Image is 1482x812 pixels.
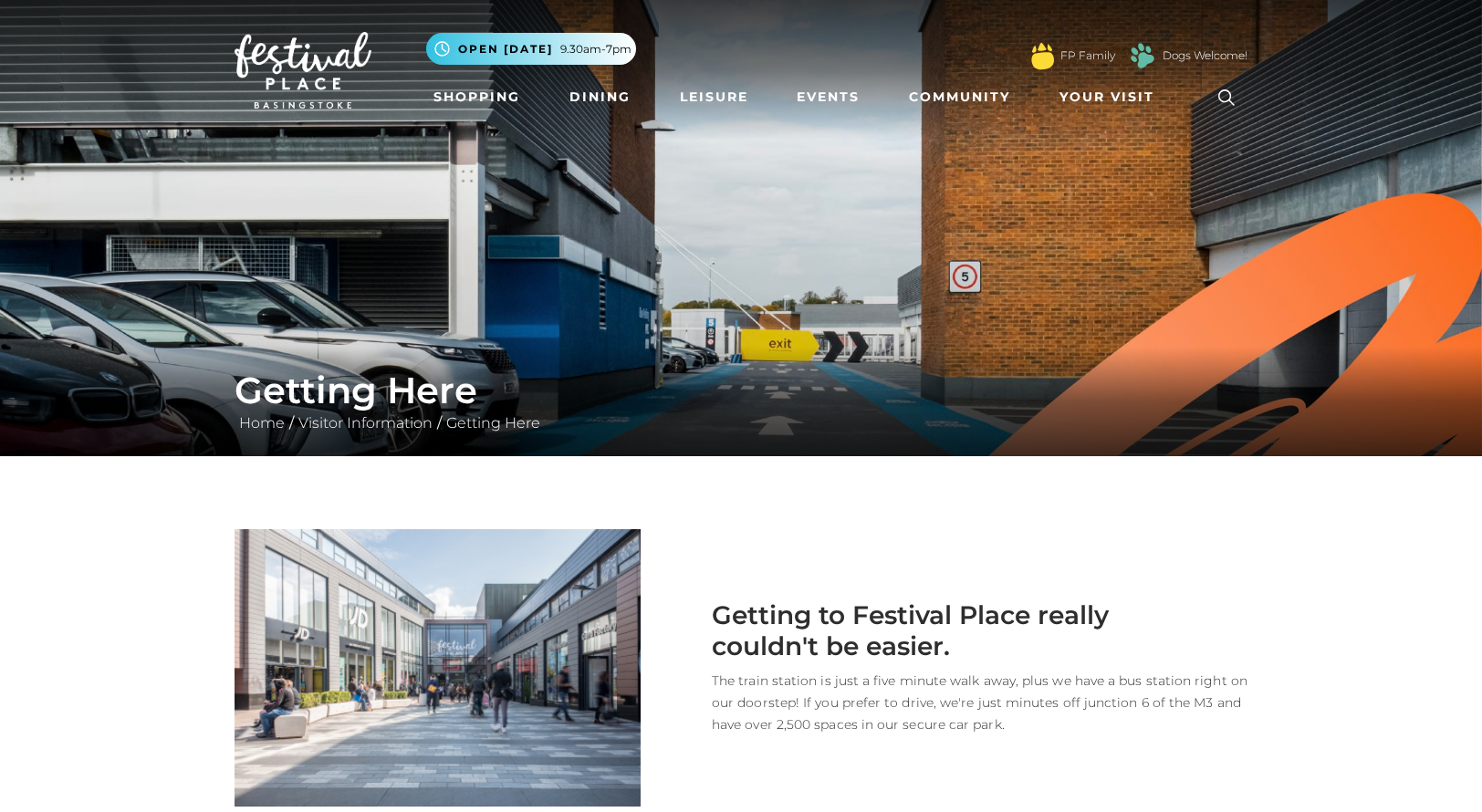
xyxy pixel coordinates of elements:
a: Getting Here [442,414,545,432]
img: Festival Place Logo [235,32,371,109]
h2: Getting to Festival Place really couldn't be easier. [668,600,1124,661]
p: The train station is just a five minute walk away, plus we have a bus station right on our doorst... [668,670,1247,735]
a: Home [235,414,289,432]
span: Open [DATE] [458,41,553,57]
a: Events [789,80,867,114]
span: Your Visit [1059,88,1154,107]
h1: Getting Here [235,369,1247,412]
div: / / [221,369,1261,434]
a: Your Visit [1052,80,1171,114]
a: Dogs Welcome! [1163,47,1247,64]
span: 9.30am-7pm [560,41,631,57]
a: FP Family [1060,47,1115,64]
button: Open [DATE] 9.30am-7pm [426,33,636,65]
a: Visitor Information [294,414,437,432]
a: Shopping [426,80,527,114]
a: Dining [562,80,638,114]
a: Community [902,80,1018,114]
a: Leisure [673,80,756,114]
